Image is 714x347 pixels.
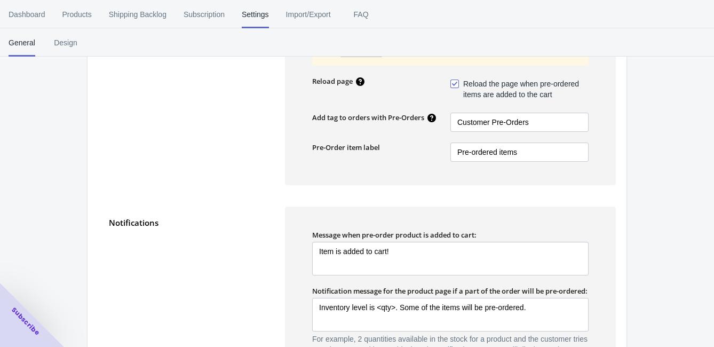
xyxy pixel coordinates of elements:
label: Pre-Order item label [312,143,380,152]
label: Reload page [312,76,353,86]
span: FAQ [348,1,375,28]
label: Message when pre-order product is added to cart: [312,230,477,240]
span: Settings [242,1,269,28]
textarea: Item is added to cart! [312,242,589,275]
span: Subscribe [10,305,42,337]
label: Add tag to orders with Pre-Orders [312,113,424,122]
span: Subscription [184,1,225,28]
label: Notification message for the product page if a part of the order will be pre-ordered: [312,286,588,296]
label: Notifications [109,217,264,228]
span: Shipping Backlog [109,1,166,28]
span: Products [62,1,92,28]
span: Dashboard [9,1,45,28]
textarea: Inventory level is <qty>. Some of the items will be pre-ordered. [312,298,589,332]
span: Design [52,29,79,57]
span: Import/Export [286,1,331,28]
span: General [9,29,35,57]
span: Reload the page when pre-ordered items are added to the cart [463,78,589,100]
